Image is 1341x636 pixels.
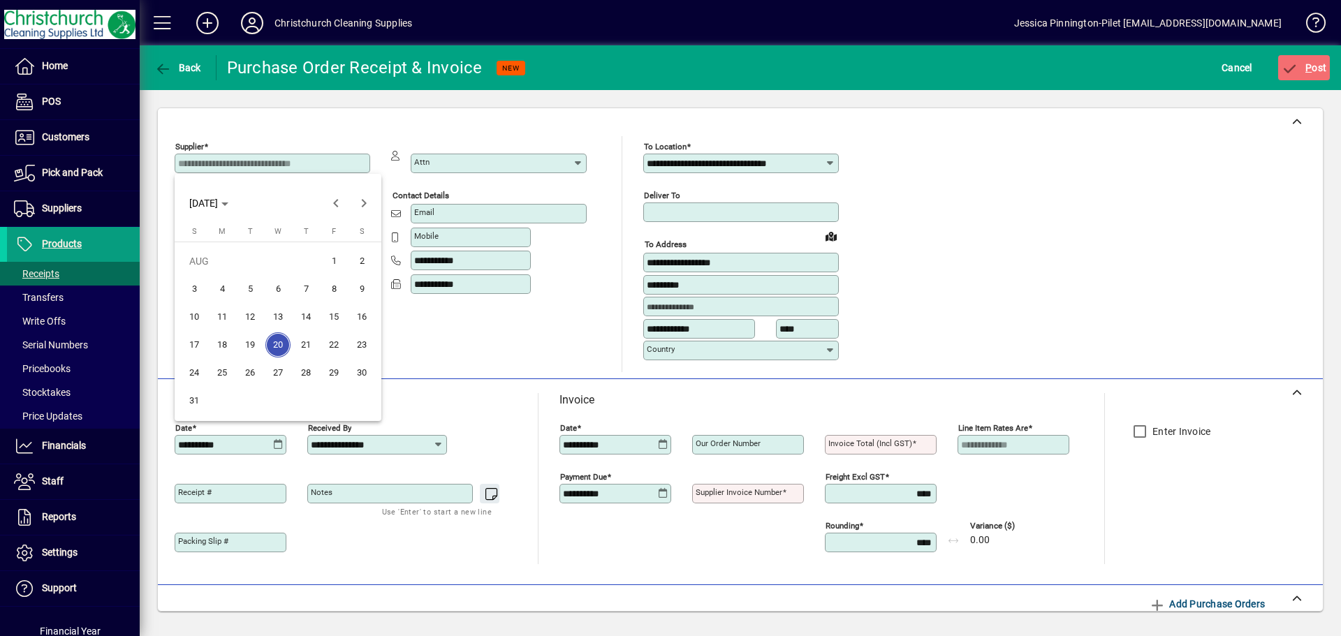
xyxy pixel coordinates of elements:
button: Wed Aug 27 2025 [264,359,292,387]
button: Tue Aug 05 2025 [236,275,264,303]
span: 14 [293,304,318,330]
span: T [248,227,253,236]
span: 31 [182,388,207,413]
button: Tue Aug 12 2025 [236,303,264,331]
button: Wed Aug 06 2025 [264,275,292,303]
span: S [192,227,197,236]
button: Tue Aug 26 2025 [236,359,264,387]
span: 20 [265,332,291,357]
span: 16 [349,304,374,330]
span: 29 [321,360,346,385]
span: 24 [182,360,207,385]
button: Thu Aug 14 2025 [292,303,320,331]
span: 13 [265,304,291,330]
button: Sun Aug 03 2025 [180,275,208,303]
span: 18 [210,332,235,357]
button: Sun Aug 24 2025 [180,359,208,387]
button: Sat Aug 23 2025 [348,331,376,359]
button: Previous month [322,189,350,217]
span: 30 [349,360,374,385]
button: Wed Aug 13 2025 [264,303,292,331]
button: Sat Aug 16 2025 [348,303,376,331]
button: Thu Aug 21 2025 [292,331,320,359]
button: Next month [350,189,378,217]
span: 4 [210,276,235,302]
span: 28 [293,360,318,385]
span: 5 [237,276,263,302]
span: F [332,227,336,236]
button: Fri Aug 22 2025 [320,331,348,359]
button: Fri Aug 01 2025 [320,247,348,275]
span: 7 [293,276,318,302]
button: Mon Aug 11 2025 [208,303,236,331]
td: AUG [180,247,320,275]
span: 8 [321,276,346,302]
button: Sat Aug 30 2025 [348,359,376,387]
button: Choose month and year [184,191,234,216]
button: Fri Aug 08 2025 [320,275,348,303]
span: 22 [321,332,346,357]
span: M [219,227,226,236]
button: Sun Aug 31 2025 [180,387,208,415]
span: 21 [293,332,318,357]
span: 9 [349,276,374,302]
button: Sun Aug 17 2025 [180,331,208,359]
span: 26 [237,360,263,385]
span: 10 [182,304,207,330]
span: T [304,227,309,236]
button: Sat Aug 02 2025 [348,247,376,275]
button: Fri Aug 29 2025 [320,359,348,387]
button: Tue Aug 19 2025 [236,331,264,359]
span: 12 [237,304,263,330]
span: 23 [349,332,374,357]
button: Wed Aug 20 2025 [264,331,292,359]
span: [DATE] [189,198,218,209]
button: Thu Aug 07 2025 [292,275,320,303]
span: W [274,227,281,236]
span: 2 [349,249,374,274]
span: 3 [182,276,207,302]
button: Fri Aug 15 2025 [320,303,348,331]
span: 27 [265,360,291,385]
span: 17 [182,332,207,357]
button: Sun Aug 10 2025 [180,303,208,331]
span: 1 [321,249,346,274]
span: 19 [237,332,263,357]
button: Mon Aug 18 2025 [208,331,236,359]
span: 6 [265,276,291,302]
span: 15 [321,304,346,330]
button: Thu Aug 28 2025 [292,359,320,387]
button: Mon Aug 04 2025 [208,275,236,303]
button: Mon Aug 25 2025 [208,359,236,387]
span: 11 [210,304,235,330]
button: Sat Aug 09 2025 [348,275,376,303]
span: S [360,227,365,236]
span: 25 [210,360,235,385]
